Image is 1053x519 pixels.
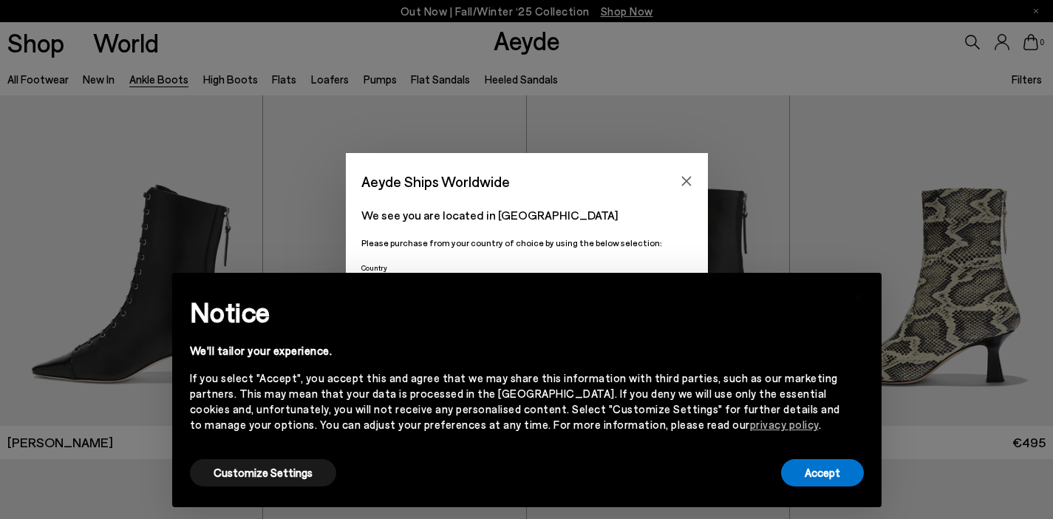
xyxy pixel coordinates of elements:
[190,343,840,359] div: We'll tailor your experience.
[781,459,864,486] button: Accept
[361,236,692,250] p: Please purchase from your country of choice by using the below selection:
[675,170,698,192] button: Close
[190,293,840,331] h2: Notice
[853,284,863,305] span: ×
[190,459,336,486] button: Customize Settings
[361,206,692,224] p: We see you are located in [GEOGRAPHIC_DATA]
[361,169,510,194] span: Aeyde Ships Worldwide
[750,418,819,431] a: privacy policy
[840,277,876,313] button: Close this notice
[190,370,840,432] div: If you select "Accept", you accept this and agree that we may share this information with third p...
